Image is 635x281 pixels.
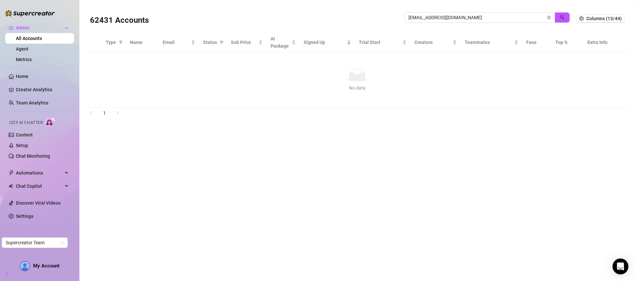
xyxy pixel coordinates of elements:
th: Signed Up [300,32,355,53]
span: Type [106,39,116,46]
span: Teammates [465,39,513,46]
span: Chat Copilot [16,181,63,191]
li: Next Page [112,108,123,118]
span: Sub Price [231,39,257,46]
th: Email [159,32,199,53]
img: AI Chatter [45,117,56,127]
span: Automations [16,168,63,178]
a: Content [16,132,33,138]
span: crown [9,25,14,30]
div: Open Intercom Messenger [613,259,628,274]
img: Chat Copilot [9,184,13,188]
span: search [560,15,565,20]
th: AI Package [267,32,300,53]
th: Creators [410,32,461,53]
a: All Accounts [16,36,42,41]
button: right [112,108,123,118]
div: No data [94,84,620,92]
span: My Account [33,263,60,269]
span: Supercreator Team [6,238,64,248]
span: Signed Up [304,39,346,46]
span: Email [163,39,190,46]
span: Trial Start [359,39,401,46]
span: Creators [414,39,451,46]
img: AD_cMMTxCeTpmN1d5MnKJ1j-_uXZCpTKapSSqNGg4PyXtR_tCW7gZXTNmFz2tpVv9LSyNV7ff1CaS4f4q0HLYKULQOwoM5GQR... [20,261,29,271]
h3: 62431 Accounts [90,15,149,26]
a: Settings [16,214,33,219]
a: Creator Analytics [16,84,69,95]
span: Admin [16,22,63,33]
li: Previous Page [86,108,97,118]
th: Top % [551,32,584,53]
a: Agent [16,46,28,52]
span: AI Package [271,35,290,50]
span: setting [579,16,584,21]
a: Team Analytics [16,100,48,105]
span: filter [220,40,224,44]
input: Search by UID / Name / Email / Creator Username [408,14,546,21]
th: Teammates [461,32,522,53]
a: Chat Monitoring [16,153,50,159]
th: Name [126,32,159,53]
span: Columns (13/44) [586,16,622,21]
span: Izzy AI Chatter [9,120,43,126]
button: left [86,108,97,118]
li: 1 [99,108,110,118]
th: Fans [522,32,551,53]
a: Discover Viral Videos [16,200,61,206]
span: filter [119,40,123,44]
span: thunderbolt [9,170,14,176]
th: Sub Price [227,32,267,53]
a: 1 [100,108,109,118]
span: build [3,272,8,276]
span: Status [203,39,217,46]
span: filter [218,37,225,47]
span: left [89,111,93,115]
th: Trial Start [355,32,410,53]
img: logo-BBDzfeDw.svg [5,10,55,17]
span: filter [117,37,124,47]
a: Setup [16,143,28,148]
button: close-circle [547,16,551,20]
button: Columns (13/44) [576,15,624,22]
a: Metrics [16,57,32,62]
span: right [116,111,120,115]
th: Extra Info [583,32,628,53]
a: Home [16,74,28,79]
